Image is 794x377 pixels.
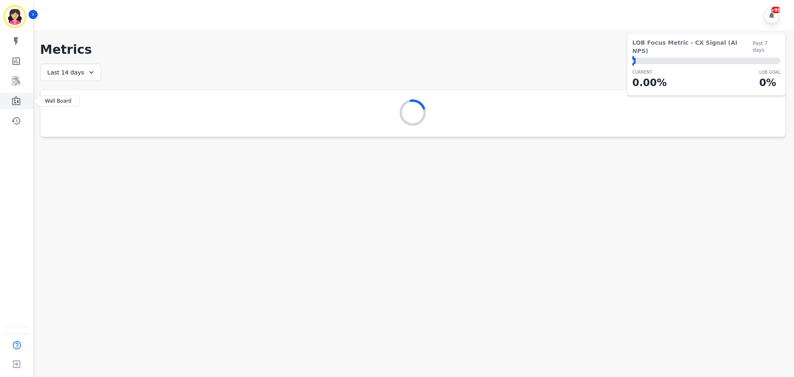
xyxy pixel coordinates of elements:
[5,7,25,26] img: Bordered avatar
[632,75,667,90] p: 0.00 %
[40,42,786,57] h1: Metrics
[632,38,753,55] span: LOB Focus Metric - CX Signal (AI NPS)
[759,75,780,90] p: 0 %
[632,58,636,64] div: ⬤
[759,69,780,75] p: LOB Goal
[632,69,667,75] p: CURRENT
[753,40,780,53] span: Past 7 days
[40,64,101,81] div: Last 14 days
[771,7,780,13] div: +99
